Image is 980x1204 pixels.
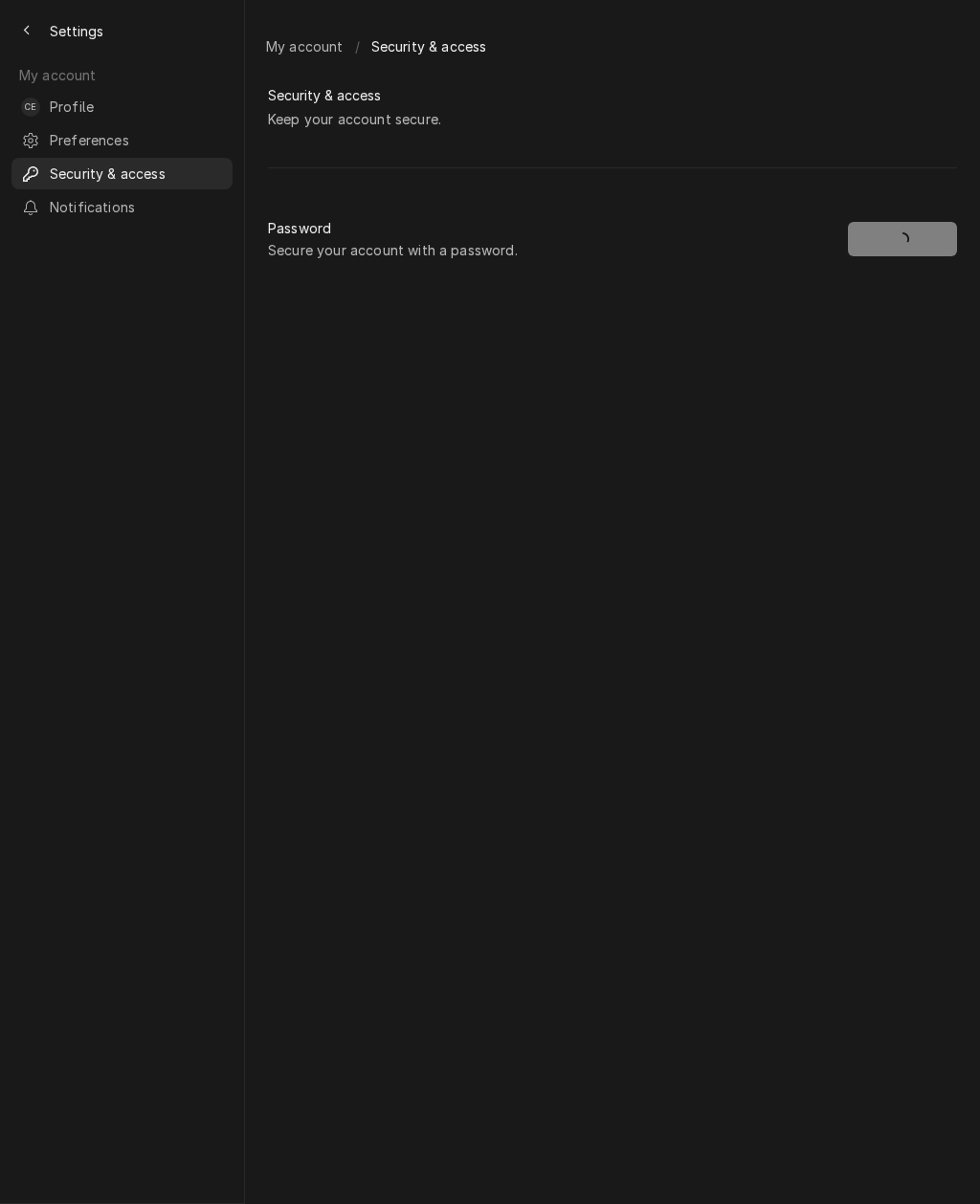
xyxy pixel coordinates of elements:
span: Settings [50,21,103,41]
div: Security & access [268,85,381,105]
a: CECarlos Espin's AvatarProfile [11,91,233,122]
span: Preferences [50,130,223,150]
span: Profile [50,97,223,117]
label: Password [268,218,331,238]
button: Back to previous page [11,15,42,46]
div: Keep your account secure. [268,109,441,129]
span: Security & access [50,164,223,184]
span: Notifications [50,197,223,217]
button: Set password [848,222,957,256]
a: Notifications [11,191,233,223]
a: Security & access [364,31,495,62]
span: / [355,36,360,56]
span: Set password [857,230,947,250]
a: Preferences [11,124,233,156]
div: Carlos Espin's Avatar [21,98,40,117]
div: CE [21,98,40,117]
span: Secure your account with a password. [268,240,836,260]
a: Security & access [11,158,233,189]
span: Security & access [371,36,487,56]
